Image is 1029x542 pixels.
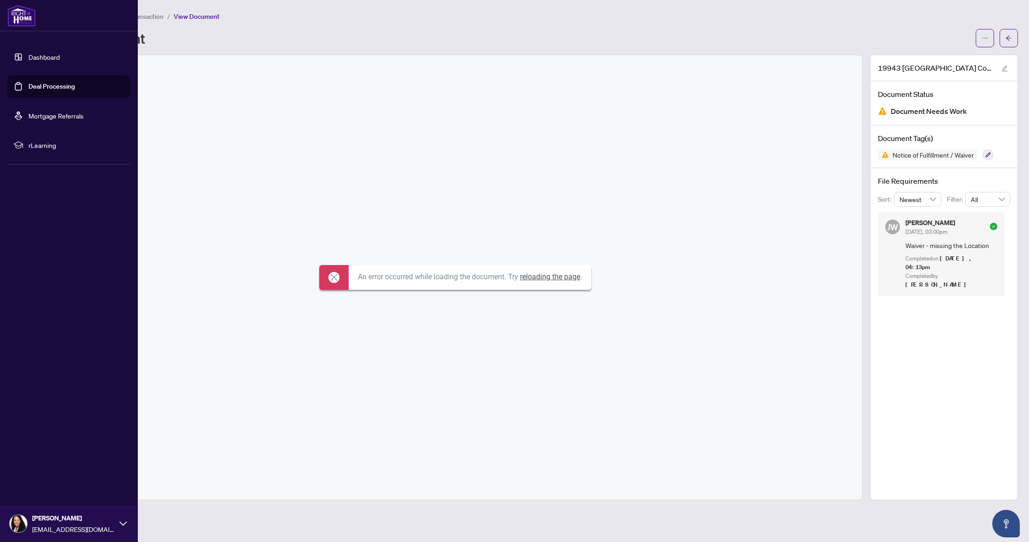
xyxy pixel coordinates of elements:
[174,12,220,21] span: View Document
[878,89,1010,100] h4: Document Status
[114,12,164,21] span: View Transaction
[992,510,1020,537] button: Open asap
[982,35,988,41] span: ellipsis
[899,192,936,206] span: Newest
[905,240,997,251] span: Waiver - missing the Location
[1001,65,1008,72] span: edit
[905,272,997,289] div: Completed by
[1006,35,1012,41] span: arrow-left
[28,82,75,90] a: Deal Processing
[891,105,967,118] span: Document Needs Work
[32,513,115,523] span: [PERSON_NAME]
[7,5,36,27] img: logo
[28,53,60,61] a: Dashboard
[889,152,978,158] span: Notice of Fulfillment / Waiver
[905,228,947,235] span: [DATE], 03:00pm
[990,223,997,230] span: check-circle
[905,281,971,288] span: [PERSON_NAME]
[947,194,965,204] p: Filter:
[905,254,997,272] div: Completed on
[878,149,889,160] img: Status Icon
[878,62,993,73] span: 19943 [GEOGRAPHIC_DATA] Completed.pdf
[878,194,894,204] p: Sort:
[971,192,1005,206] span: All
[878,133,1010,144] h4: Document Tag(s)
[878,107,887,116] img: Document Status
[28,140,124,150] span: rLearning
[887,220,898,233] span: JW
[905,220,955,226] h5: [PERSON_NAME]
[905,254,974,271] span: [DATE], 04:13pm
[878,175,1010,186] h4: File Requirements
[32,524,115,534] span: [EMAIL_ADDRESS][DOMAIN_NAME]
[167,11,170,22] li: /
[28,112,84,120] a: Mortgage Referrals
[10,515,27,532] img: Profile Icon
